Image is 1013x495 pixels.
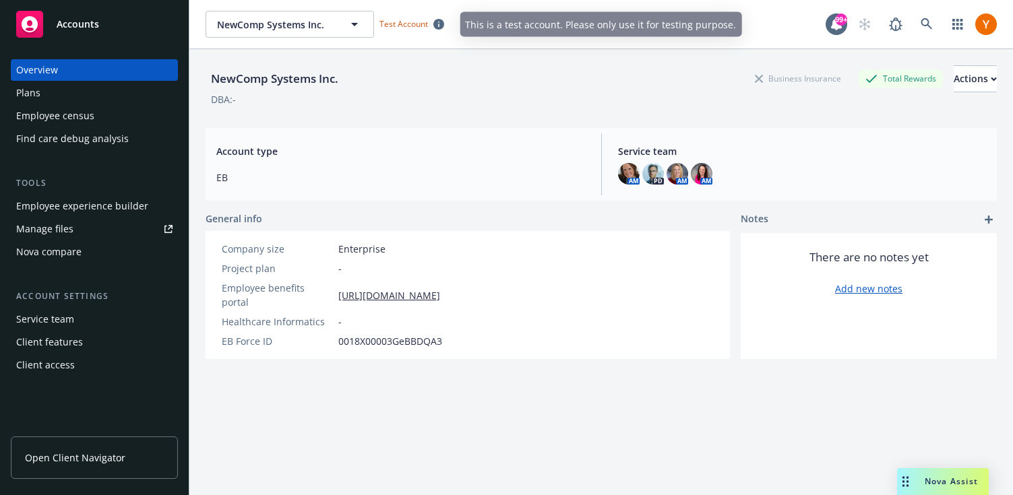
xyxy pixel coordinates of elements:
div: Project plan [222,261,333,275]
a: Report a Bug [882,11,909,38]
span: Notes [741,211,768,228]
div: Service team [16,308,74,330]
span: - [338,261,342,275]
a: [URL][DOMAIN_NAME] [338,288,440,302]
div: Account settings [11,290,178,303]
span: 0018X00003GeBBDQA3 [338,334,442,348]
span: Open Client Navigator [25,451,125,465]
span: Test Account [379,18,428,30]
span: Accounts [57,19,99,30]
a: Start snowing [851,11,878,38]
a: Switch app [944,11,971,38]
div: Overview [16,59,58,81]
span: EB [216,170,585,185]
img: photo [642,163,664,185]
div: Client access [16,354,75,376]
a: Employee census [11,105,178,127]
a: Client access [11,354,178,376]
div: Company size [222,242,333,256]
img: photo [691,163,712,185]
span: Account type [216,144,585,158]
span: Test Account [374,17,450,31]
div: Nova compare [16,241,82,263]
div: Drag to move [897,468,914,495]
button: Nova Assist [897,468,989,495]
div: EB Force ID [222,334,333,348]
a: Service team [11,308,178,330]
div: Total Rewards [859,70,943,87]
img: photo [667,163,688,185]
span: Enterprise [338,242,386,256]
div: NewComp Systems Inc. [206,70,344,88]
button: NewComp Systems Inc. [206,11,374,38]
a: Plans [11,82,178,104]
div: 99+ [835,13,847,26]
img: photo [975,13,997,35]
span: There are no notes yet [809,249,929,265]
a: Manage files [11,218,178,240]
a: Accounts [11,5,178,43]
a: Add new notes [835,282,902,296]
div: Plans [16,82,40,104]
span: NewComp Systems Inc. [217,18,334,32]
span: Service team [618,144,987,158]
span: - [338,315,342,329]
img: photo [618,163,640,185]
a: Overview [11,59,178,81]
div: Client features [16,331,83,353]
div: Business Insurance [748,70,848,87]
div: Find care debug analysis [16,128,129,150]
div: Actions [954,66,997,92]
a: Employee experience builder [11,195,178,217]
span: General info [206,211,262,226]
a: Search [913,11,940,38]
div: DBA: - [211,92,236,106]
div: Manage files [16,218,73,240]
button: Actions [954,65,997,92]
div: Healthcare Informatics [222,315,333,329]
div: Employee benefits portal [222,281,333,309]
div: Employee experience builder [16,195,148,217]
span: Nova Assist [925,475,978,487]
a: Nova compare [11,241,178,263]
a: Find care debug analysis [11,128,178,150]
div: Employee census [16,105,94,127]
div: Tools [11,176,178,190]
a: Client features [11,331,178,353]
a: add [981,211,997,228]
